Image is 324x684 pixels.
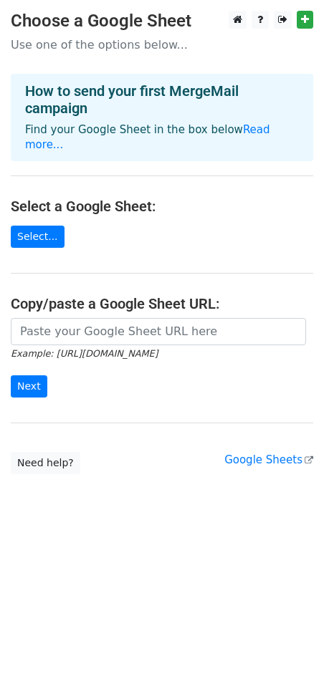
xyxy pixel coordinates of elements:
input: Next [11,375,47,398]
h4: Select a Google Sheet: [11,198,313,215]
h4: How to send your first MergeMail campaign [25,82,299,117]
a: Need help? [11,452,80,474]
input: Paste your Google Sheet URL here [11,318,306,345]
p: Use one of the options below... [11,37,313,52]
p: Find your Google Sheet in the box below [25,122,299,153]
a: Google Sheets [224,453,313,466]
small: Example: [URL][DOMAIN_NAME] [11,348,158,359]
h3: Choose a Google Sheet [11,11,313,32]
a: Read more... [25,123,270,151]
h4: Copy/paste a Google Sheet URL: [11,295,313,312]
a: Select... [11,226,65,248]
